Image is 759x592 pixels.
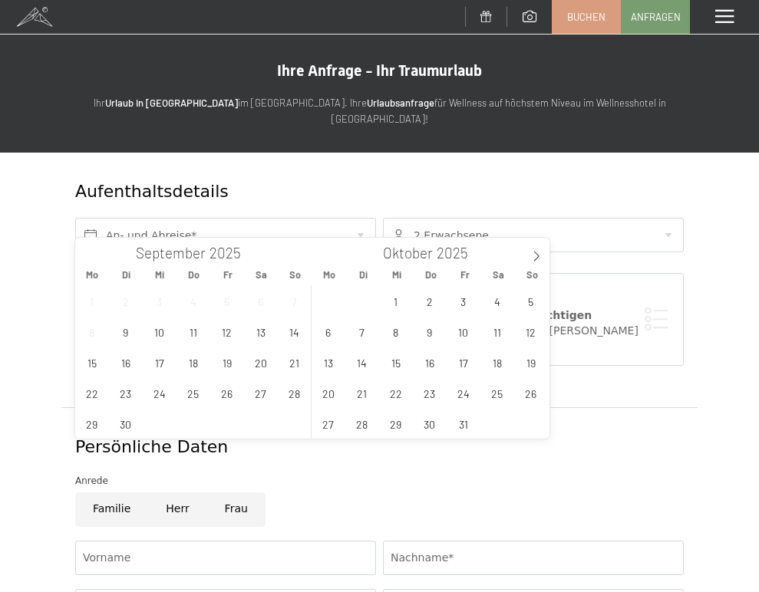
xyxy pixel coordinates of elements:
span: Oktober 9, 2025 [414,317,444,347]
span: Do [414,270,447,280]
span: September 24, 2025 [144,378,174,408]
span: September 19, 2025 [212,347,242,377]
span: Oktober 30, 2025 [414,409,444,439]
span: Oktober 2, 2025 [414,286,444,316]
span: September 5, 2025 [212,286,242,316]
span: Fr [211,270,245,280]
span: September 11, 2025 [178,317,208,347]
input: Year [433,244,483,261]
div: Aufenthaltsdetails [75,180,581,204]
span: Oktober 13, 2025 [313,347,343,377]
span: September 12, 2025 [212,317,242,347]
span: Oktober 6, 2025 [313,317,343,347]
span: September 22, 2025 [77,378,107,408]
span: September 17, 2025 [144,347,174,377]
span: Oktober 1, 2025 [381,286,411,316]
span: September 2, 2025 [111,286,140,316]
span: September 9, 2025 [111,317,140,347]
span: Oktober 12, 2025 [516,317,546,347]
span: Oktober [383,246,433,261]
span: September 20, 2025 [246,347,276,377]
span: Oktober 21, 2025 [347,378,377,408]
span: September 15, 2025 [77,347,107,377]
span: September 30, 2025 [111,409,140,439]
span: Oktober 27, 2025 [313,409,343,439]
div: Anrede [75,473,684,488]
span: September 7, 2025 [279,286,309,316]
span: Oktober 5, 2025 [516,286,546,316]
span: Oktober 8, 2025 [381,317,411,347]
span: September 27, 2025 [246,378,276,408]
span: September 16, 2025 [111,347,140,377]
strong: Urlaubsanfrage [367,97,434,109]
span: September 21, 2025 [279,347,309,377]
span: Oktober 7, 2025 [347,317,377,347]
span: Oktober 14, 2025 [347,347,377,377]
span: Di [109,270,143,280]
span: September 13, 2025 [246,317,276,347]
span: Do [177,270,210,280]
span: Oktober 24, 2025 [448,378,478,408]
span: September 6, 2025 [246,286,276,316]
span: Oktober 25, 2025 [482,378,512,408]
span: September 28, 2025 [279,378,309,408]
p: Ihr im [GEOGRAPHIC_DATA]. Ihre für Wellness auf höchstem Niveau im Wellnesshotel in [GEOGRAPHIC_D... [61,95,698,127]
span: Oktober 19, 2025 [516,347,546,377]
div: Persönliche Daten [75,436,684,459]
span: Sa [245,270,279,280]
span: Oktober 15, 2025 [381,347,411,377]
span: Oktober 11, 2025 [482,317,512,347]
span: Di [346,270,380,280]
span: Oktober 20, 2025 [313,378,343,408]
input: Year [206,244,256,261]
span: Mo [312,270,346,280]
span: So [516,270,549,280]
span: September 26, 2025 [212,378,242,408]
span: Oktober 31, 2025 [448,409,478,439]
span: September 1, 2025 [77,286,107,316]
span: Mi [380,270,414,280]
span: September 4, 2025 [178,286,208,316]
span: Sa [482,270,516,280]
span: September 18, 2025 [178,347,208,377]
span: Oktober 16, 2025 [414,347,444,377]
span: Ihre Anfrage - Ihr Traumurlaub [277,61,482,80]
span: Oktober 28, 2025 [347,409,377,439]
span: Oktober 18, 2025 [482,347,512,377]
span: Anfragen [631,10,681,24]
span: September 25, 2025 [178,378,208,408]
span: Oktober 29, 2025 [381,409,411,439]
span: September 10, 2025 [144,317,174,347]
span: September 23, 2025 [111,378,140,408]
span: Oktober 3, 2025 [448,286,478,316]
span: Oktober 23, 2025 [414,378,444,408]
strong: Urlaub in [GEOGRAPHIC_DATA] [105,97,238,109]
span: September 29, 2025 [77,409,107,439]
a: Buchen [553,1,620,33]
span: So [279,270,312,280]
span: Mi [143,270,177,280]
span: Oktober 26, 2025 [516,378,546,408]
span: Oktober 17, 2025 [448,347,478,377]
a: Anfragen [622,1,689,33]
span: Oktober 22, 2025 [381,378,411,408]
span: Oktober 4, 2025 [482,286,512,316]
span: Oktober 10, 2025 [448,317,478,347]
span: September 3, 2025 [144,286,174,316]
span: Fr [448,270,482,280]
span: Mo [75,270,109,280]
span: September 8, 2025 [77,317,107,347]
span: September 14, 2025 [279,317,309,347]
span: Buchen [567,10,606,24]
span: September [136,246,206,261]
